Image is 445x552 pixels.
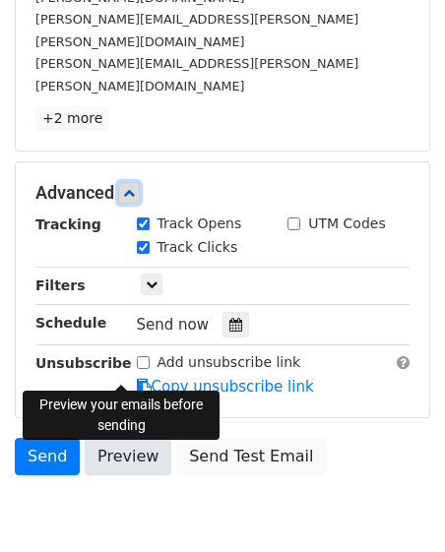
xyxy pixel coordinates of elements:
strong: Unsubscribe [35,355,132,371]
label: Track Clicks [158,237,238,258]
iframe: Chat Widget [347,458,445,552]
label: Add unsubscribe link [158,352,301,373]
div: Preview your emails before sending [23,391,220,440]
a: +2 more [35,106,109,131]
a: Send Test Email [176,438,326,475]
h5: Advanced [35,182,410,204]
strong: Tracking [35,216,101,232]
strong: Filters [35,277,86,293]
small: [PERSON_NAME][EMAIL_ADDRESS][PERSON_NAME][PERSON_NAME][DOMAIN_NAME] [35,12,358,49]
a: Send [15,438,80,475]
label: UTM Codes [308,214,385,234]
a: Preview [85,438,171,475]
a: Copy unsubscribe link [137,378,314,396]
span: Send now [137,316,210,334]
label: Track Opens [158,214,242,234]
small: [PERSON_NAME][EMAIL_ADDRESS][PERSON_NAME][PERSON_NAME][DOMAIN_NAME] [35,56,358,93]
strong: Schedule [35,315,106,331]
